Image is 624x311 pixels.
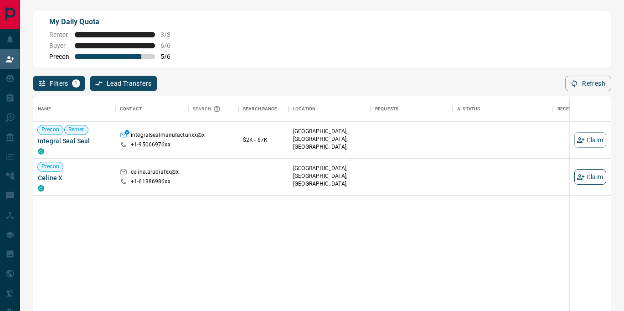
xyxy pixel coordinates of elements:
[131,131,205,141] p: integralsealmanufacturixx@x
[33,76,85,91] button: Filters1
[120,96,142,122] div: Contact
[49,53,69,60] span: Precon
[565,76,611,91] button: Refresh
[160,31,180,38] span: 3 / 3
[160,42,180,49] span: 6 / 6
[38,148,44,155] div: condos.ca
[90,76,158,91] button: Lead Transfers
[38,136,111,145] span: Integral Seal Seal
[49,42,69,49] span: Buyer
[131,168,179,178] p: celina.aradiafxx@x
[193,96,223,122] div: Search
[293,96,315,122] div: Location
[243,136,284,144] p: $2K - $7K
[574,132,606,148] button: Claim
[115,96,188,122] div: Contact
[574,169,606,185] button: Claim
[38,173,111,182] span: Celine X
[33,96,115,122] div: Name
[453,96,553,122] div: AI Status
[131,141,170,149] p: +1- 95066976xx
[289,96,371,122] div: Location
[38,163,63,171] span: Precon
[131,178,170,186] p: +1- 61386986xx
[38,185,44,192] div: condos.ca
[65,126,88,134] span: Renter
[49,16,180,27] p: My Daily Quota
[73,80,79,87] span: 1
[375,96,398,122] div: Requests
[238,96,289,122] div: Search Range
[371,96,453,122] div: Requests
[38,126,63,134] span: Precon
[38,96,52,122] div: Name
[49,31,69,38] span: Renter
[457,96,480,122] div: AI Status
[293,165,366,196] p: Midtown | Central
[243,96,278,122] div: Search Range
[160,53,180,60] span: 5 / 6
[293,128,366,159] p: East End, Midtown | Central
